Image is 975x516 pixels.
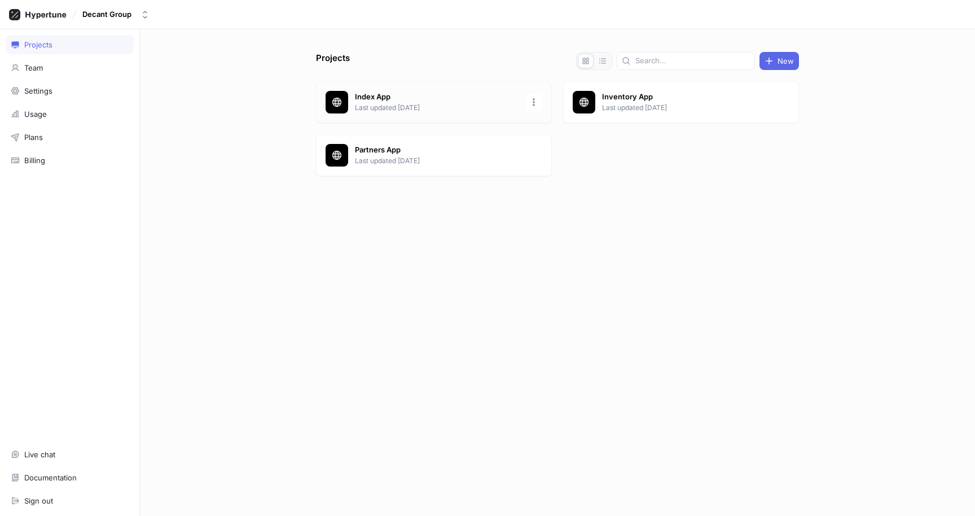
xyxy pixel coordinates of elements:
div: Live chat [24,450,55,459]
a: Projects [6,35,134,54]
a: Team [6,58,134,77]
input: Search... [635,55,750,67]
div: Decant Group [82,10,131,19]
div: Plans [24,133,43,142]
div: Projects [24,40,52,49]
p: Inventory App [602,91,766,103]
a: Plans [6,128,134,147]
div: Team [24,63,43,72]
div: Documentation [24,473,77,482]
span: New [778,58,794,64]
p: Last updated [DATE] [355,103,519,113]
a: Settings [6,81,134,100]
p: Last updated [DATE] [355,156,519,166]
div: Billing [24,156,45,165]
p: Partners App [355,145,519,156]
p: Index App [355,91,519,103]
p: Projects [316,52,350,70]
a: Billing [6,151,134,170]
div: Sign out [24,496,53,505]
div: Usage [24,110,47,119]
button: Decant Group [78,5,154,24]
div: Settings [24,86,52,95]
button: New [759,52,799,70]
a: Usage [6,104,134,124]
a: Documentation [6,468,134,487]
p: Last updated [DATE] [602,103,766,113]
